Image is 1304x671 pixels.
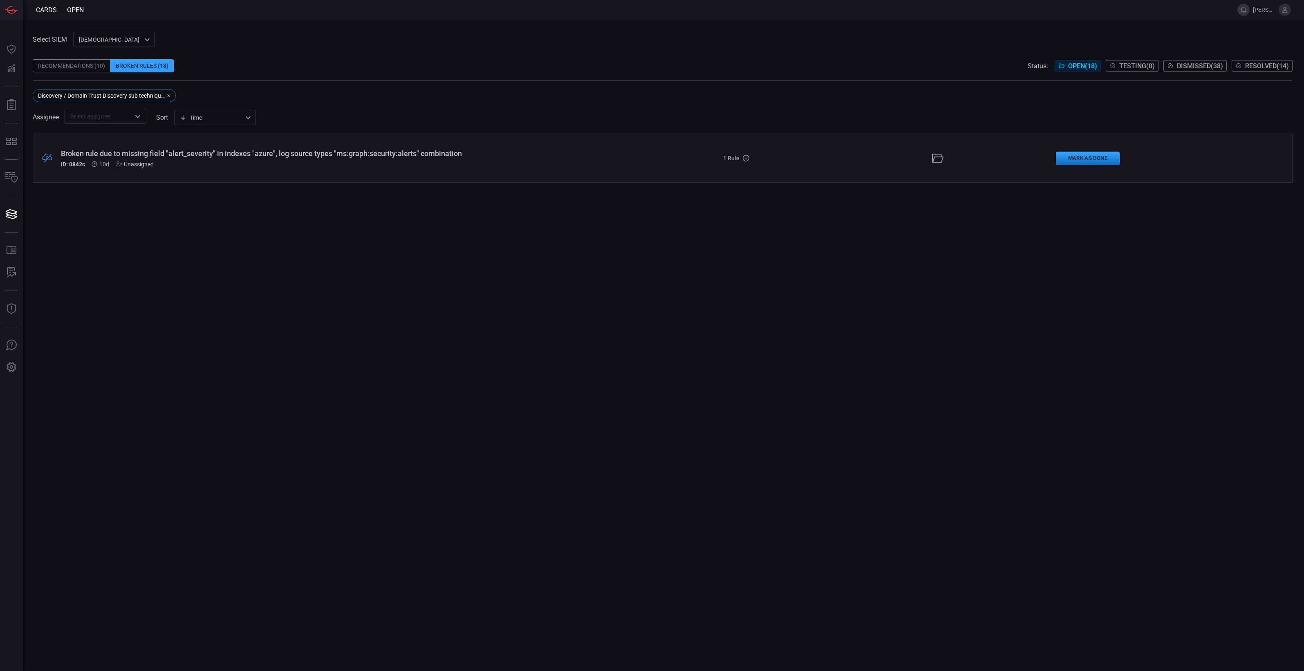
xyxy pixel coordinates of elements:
[1106,60,1158,72] button: Testing(0)
[1232,60,1293,72] button: Resolved(14)
[67,111,130,121] input: Select assignee
[2,241,21,260] button: Rule Catalog
[1068,62,1097,70] span: Open ( 18 )
[1177,62,1223,70] span: Dismissed ( 38 )
[33,36,67,43] label: Select SIEM
[2,95,21,115] button: Reports
[67,6,84,14] span: open
[1245,62,1289,70] span: Resolved ( 14 )
[723,155,739,161] h5: 1 Rule
[116,161,154,168] div: Unassigned
[2,59,21,78] button: Detections
[1253,7,1275,13] span: [PERSON_NAME][EMAIL_ADDRESS][PERSON_NAME][DOMAIN_NAME]
[2,299,21,319] button: Threat Intelligence
[1056,152,1120,165] button: Mark as Done
[99,161,109,168] span: Sep 29, 2025 1:00 AM
[2,132,21,151] button: MITRE - Detection Posture
[2,39,21,59] button: Dashboard
[2,263,21,282] button: ALERT ANALYSIS
[2,204,21,224] button: Cards
[132,111,143,122] button: Open
[2,168,21,188] button: Inventory
[33,113,59,121] span: Assignee
[1119,62,1155,70] span: Testing ( 0 )
[2,358,21,377] button: Preferences
[61,161,85,168] h5: ID: 0842c
[180,114,243,122] div: Time
[1055,60,1101,72] button: Open(18)
[110,59,174,72] div: Broken Rules (18)
[1028,62,1048,70] span: Status:
[2,335,21,355] button: Ask Us A Question
[79,36,142,44] p: [DEMOGRAPHIC_DATA]
[38,92,166,99] div: Discovery / Domain Trust Discovery sub techniques
[156,114,168,121] label: sort
[36,6,57,14] span: Cards
[1163,60,1227,72] button: Dismissed(38)
[61,149,580,158] div: Broken rule due to missing field "alert_severity" in indexes "azure", log source types "ms:graph:...
[33,59,110,72] div: Recommendations (10)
